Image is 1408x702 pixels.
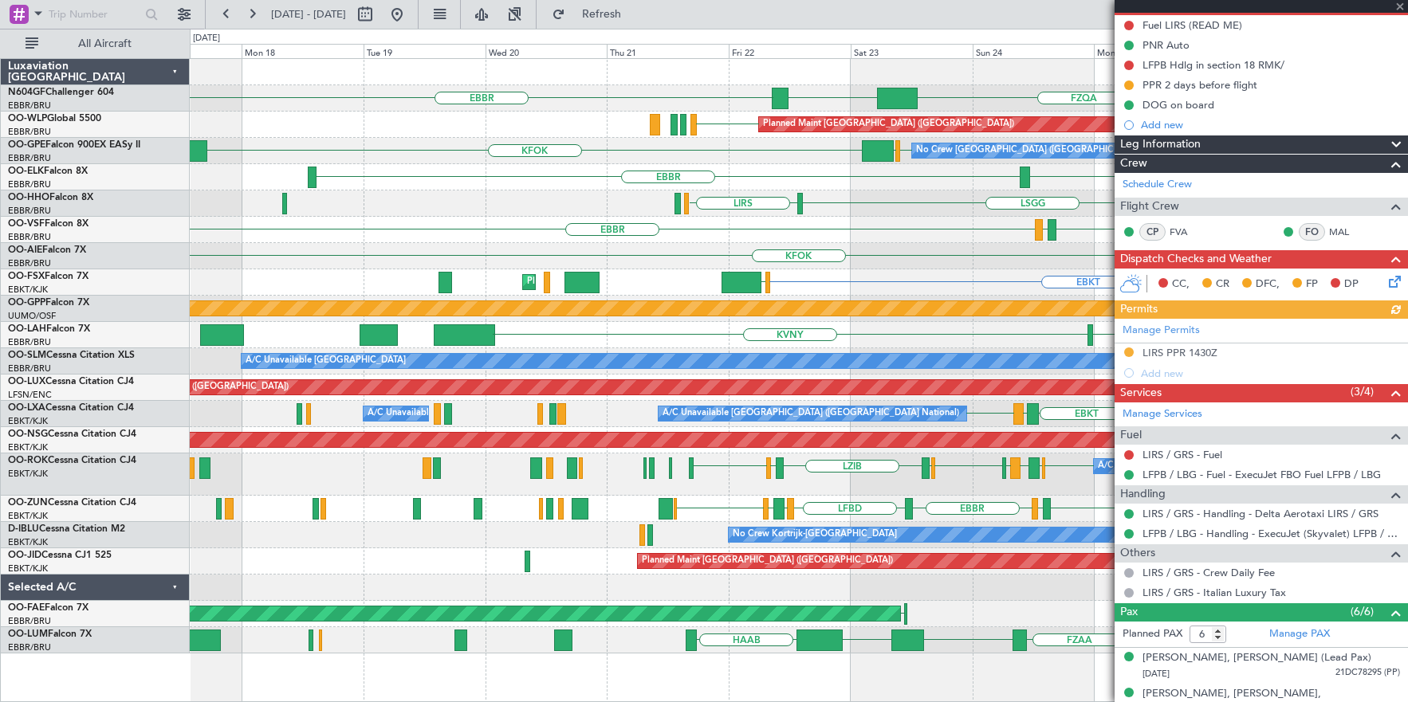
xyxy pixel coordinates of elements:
[1143,448,1222,461] a: LIRS / GRS - Fuel
[1143,527,1400,540] a: LFPB / LBG - Handling - ExecuJet (Skyvalet) LFPB / LBG
[49,2,140,26] input: Trip Number
[364,44,486,58] div: Tue 19
[8,178,51,190] a: EBBR/BRU
[8,429,48,439] span: OO-NSG
[8,219,88,229] a: OO-VSFFalcon 8X
[8,126,51,138] a: EBBR/BRU
[242,44,364,58] div: Mon 18
[1120,155,1147,173] span: Crew
[486,44,608,58] div: Wed 20
[1120,485,1166,504] span: Handling
[8,389,52,401] a: LFSN/ENC
[8,88,114,97] a: N604GFChallenger 604
[18,31,173,57] button: All Aircraft
[916,139,1183,163] div: No Crew [GEOGRAPHIC_DATA] ([GEOGRAPHIC_DATA] National)
[1143,668,1170,680] span: [DATE]
[41,38,168,49] span: All Aircraft
[8,351,46,360] span: OO-SLM
[1329,225,1365,239] a: MAL
[8,193,49,202] span: OO-HHO
[8,641,51,653] a: EBBR/BRU
[8,363,51,375] a: EBBR/BRU
[1143,58,1284,72] div: LFPB Hdlg in section 18 RMK/
[8,245,86,255] a: OO-AIEFalcon 7X
[8,298,45,308] span: OO-GPP
[1123,406,1202,422] a: Manage Services
[1344,276,1359,292] span: DP
[1123,626,1182,642] label: Planned PAX
[8,498,48,508] span: OO-ZUN
[545,2,640,27] button: Refresh
[8,336,51,348] a: EBBR/BRU
[368,402,664,426] div: A/C Unavailable [GEOGRAPHIC_DATA] ([GEOGRAPHIC_DATA] National)
[8,377,134,386] a: OO-LUXCessna Citation CJ4
[8,510,48,522] a: EBKT/KJK
[8,629,92,639] a: OO-LUMFalcon 7X
[8,551,41,560] span: OO-JID
[8,140,45,150] span: OO-GPE
[1143,566,1275,579] a: LIRS / GRS - Crew Daily Fee
[1351,603,1374,620] span: (6/6)
[1120,384,1162,402] span: Services
[642,549,893,573] div: Planned Maint [GEOGRAPHIC_DATA] ([GEOGRAPHIC_DATA])
[8,193,93,202] a: OO-HHOFalcon 8X
[193,32,220,45] div: [DATE]
[1120,135,1201,154] span: Leg Information
[1143,78,1257,92] div: PPR 2 days before flight
[1269,626,1330,642] a: Manage PAX
[246,349,406,373] div: A/C Unavailable [GEOGRAPHIC_DATA]
[8,231,51,243] a: EBBR/BRU
[1143,507,1379,520] a: LIRS / GRS - Handling - Delta Aerotaxi LIRS / GRS
[1120,198,1179,216] span: Flight Crew
[8,324,46,334] span: OO-LAH
[8,114,47,124] span: OO-WLP
[8,468,48,480] a: EBKT/KJK
[8,415,48,427] a: EBKT/KJK
[851,44,973,58] div: Sat 23
[8,403,45,413] span: OO-LXA
[663,402,959,426] div: A/C Unavailable [GEOGRAPHIC_DATA] ([GEOGRAPHIC_DATA] National)
[8,245,42,255] span: OO-AIE
[8,219,45,229] span: OO-VSF
[1299,223,1325,241] div: FO
[1143,98,1214,112] div: DOG on board
[8,310,56,322] a: UUMO/OSF
[8,377,45,386] span: OO-LUX
[8,429,136,439] a: OO-NSGCessna Citation CJ4
[8,257,51,269] a: EBBR/BRU
[568,9,635,20] span: Refresh
[1143,586,1286,599] a: LIRS / GRS - Italian Luxury Tax
[1216,276,1229,292] span: CR
[1120,426,1142,445] span: Fuel
[733,523,897,547] div: No Crew Kortrijk-[GEOGRAPHIC_DATA]
[8,140,140,150] a: OO-GPEFalcon 900EX EASy II
[1123,177,1192,193] a: Schedule Crew
[1120,250,1272,269] span: Dispatch Checks and Weather
[8,563,48,575] a: EBKT/KJK
[1120,544,1155,563] span: Others
[1141,118,1400,131] div: Add new
[8,167,88,176] a: OO-ELKFalcon 8X
[1256,276,1280,292] span: DFC,
[1351,383,1374,400] span: (3/4)
[1143,18,1242,32] div: Fuel LIRS (READ ME)
[8,152,51,164] a: EBBR/BRU
[1143,650,1371,666] div: [PERSON_NAME], [PERSON_NAME] (Lead Pax)
[1098,454,1164,478] div: A/C Unavailable
[8,603,88,613] a: OO-FAEFalcon 7X
[1143,38,1190,52] div: PNR Auto
[1094,44,1216,58] div: Mon 25
[8,284,48,296] a: EBKT/KJK
[8,272,45,281] span: OO-FSX
[8,498,136,508] a: OO-ZUNCessna Citation CJ4
[8,88,45,97] span: N604GF
[8,524,125,534] a: D-IBLUCessna Citation M2
[8,351,135,360] a: OO-SLMCessna Citation XLS
[271,7,346,22] span: [DATE] - [DATE]
[8,298,89,308] a: OO-GPPFalcon 7X
[1143,468,1381,481] a: LFPB / LBG - Fuel - ExecuJet FBO Fuel LFPB / LBG
[8,456,136,465] a: OO-ROKCessna Citation CJ4
[1170,225,1205,239] a: FVA
[8,100,51,112] a: EBBR/BRU
[729,44,851,58] div: Fri 22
